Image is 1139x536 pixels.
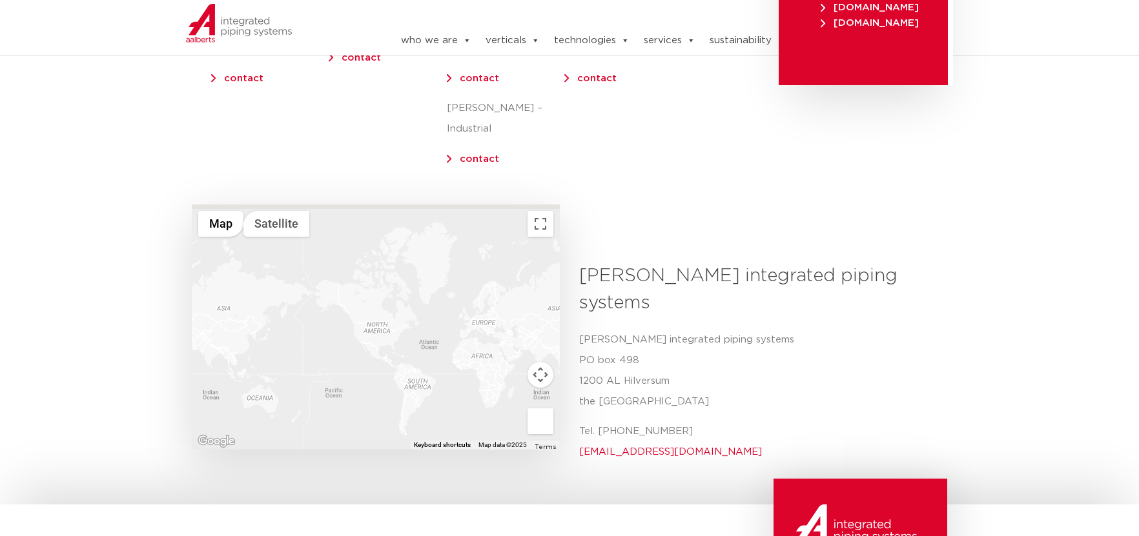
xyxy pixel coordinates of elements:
[401,28,471,54] a: who we are
[447,98,564,139] p: [PERSON_NAME] – Industrial
[644,28,695,54] a: services
[195,433,238,450] img: Google
[535,444,556,450] a: Terms (opens in new tab)
[460,74,499,83] a: contact
[414,441,471,450] button: Keyboard shortcuts
[710,28,785,54] a: sustainability
[579,330,938,412] p: [PERSON_NAME] integrated piping systems PO box 498 1200 AL Hilversum the [GEOGRAPHIC_DATA]
[579,263,938,317] h3: [PERSON_NAME] integrated piping systems
[528,362,553,388] button: Map camera controls
[528,211,553,237] button: Toggle fullscreen view
[579,447,762,457] a: [EMAIL_ADDRESS][DOMAIN_NAME]
[528,408,553,434] button: Drag Pegman onto the map to open Street View
[821,18,919,28] span: [DOMAIN_NAME]
[478,441,527,448] span: Map data ©2025
[198,211,243,237] button: Show street map
[817,18,922,28] a: [DOMAIN_NAME]
[195,433,238,450] a: Open this area in Google Maps (opens a new window)
[460,154,499,164] a: contact
[554,28,630,54] a: technologies
[817,3,922,12] a: [DOMAIN_NAME]
[579,421,938,462] p: Tel. [PHONE_NUMBER]
[342,53,381,63] a: contact
[224,74,263,83] a: contact
[577,74,617,83] a: contact
[243,211,309,237] button: Show satellite imagery
[821,3,919,12] span: [DOMAIN_NAME]
[486,28,540,54] a: verticals
[361,7,947,28] nav: Menu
